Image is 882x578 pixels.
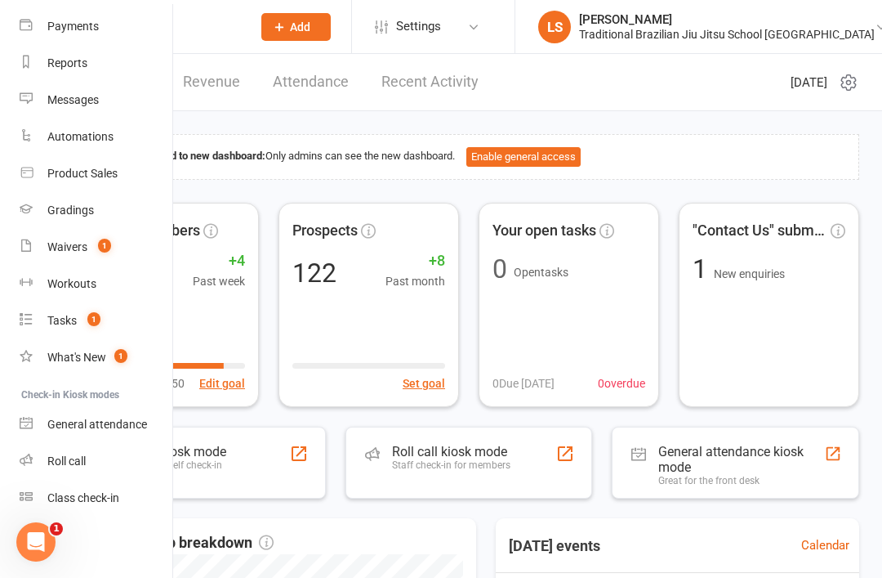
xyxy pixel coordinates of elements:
[125,459,226,471] div: Members self check-in
[392,459,510,471] div: Staff check-in for members
[47,130,114,143] div: Automations
[403,374,445,392] button: Set goal
[20,82,174,119] a: Messages
[47,455,86,468] div: Roll call
[579,12,875,27] div: [PERSON_NAME]
[381,54,479,110] a: Recent Activity
[47,204,94,217] div: Gradings
[47,93,99,106] div: Messages
[20,192,174,229] a: Gradings
[20,8,174,45] a: Payments
[20,155,174,192] a: Product Sales
[183,54,240,110] a: Revenue
[20,45,174,82] a: Reports
[396,8,441,45] span: Settings
[16,522,56,562] iframe: Intercom live chat
[496,531,613,561] h3: [DATE] events
[392,444,510,459] div: Roll call kiosk mode
[199,374,245,392] button: Edit goal
[290,20,310,34] span: Add
[47,351,106,364] div: What's New
[801,535,849,555] a: Calendar
[92,150,265,162] strong: Access restricted to new dashboard:
[47,277,96,290] div: Workouts
[658,475,824,486] div: Great for the front desk
[20,119,174,155] a: Automations
[598,374,645,392] span: 0 overdue
[47,240,87,253] div: Waivers
[538,11,571,43] div: LS
[91,531,274,555] span: Membership breakdown
[92,147,846,167] div: Only admins can see the new dashboard.
[658,444,824,475] div: General attendance kiosk mode
[87,312,100,326] span: 1
[579,27,875,42] div: Traditional Brazilian Jiu Jitsu School [GEOGRAPHIC_DATA]
[514,266,568,279] span: Open tasks
[20,480,174,517] a: Class kiosk mode
[693,219,827,243] span: "Contact Us" submissions
[492,374,555,392] span: 0 Due [DATE]
[114,349,127,363] span: 1
[193,249,245,273] span: +4
[20,302,174,339] a: Tasks 1
[47,167,118,180] div: Product Sales
[714,267,785,280] span: New enquiries
[47,20,99,33] div: Payments
[193,272,245,290] span: Past week
[273,54,349,110] a: Attendance
[47,491,119,504] div: Class check-in
[125,444,226,459] div: Class kiosk mode
[693,253,714,285] span: 1
[50,522,63,535] span: 1
[292,219,358,243] span: Prospects
[20,229,174,266] a: Waivers 1
[20,339,174,376] a: What's New1
[47,56,87,69] div: Reports
[98,239,111,253] span: 1
[20,406,174,443] a: General attendance kiosk mode
[466,147,581,167] button: Enable general access
[20,443,174,480] a: Roll call
[385,249,445,273] span: +8
[47,314,77,327] div: Tasks
[261,13,331,41] button: Add
[492,256,507,282] div: 0
[385,272,445,290] span: Past month
[791,73,827,92] span: [DATE]
[292,260,336,286] div: 122
[47,418,147,431] div: General attendance
[492,219,596,243] span: Your open tasks
[20,266,174,302] a: Workouts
